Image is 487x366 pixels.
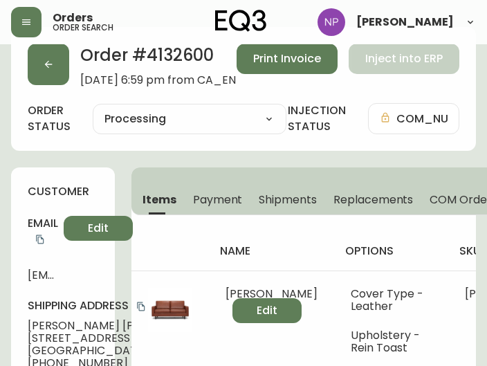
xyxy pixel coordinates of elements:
button: Edit [232,298,302,323]
li: Upholstery - Rein Toast [351,329,432,354]
h4: Email [28,216,58,247]
h2: Order # 4132600 [80,44,236,74]
span: [EMAIL_ADDRESS][DOMAIN_NAME] [28,269,58,282]
label: order status [28,103,71,134]
span: [PERSON_NAME] [PERSON_NAME] [28,320,227,332]
h4: options [345,244,437,259]
span: Items [143,192,176,207]
img: 50f1e64a3f95c89b5c5247455825f96f [318,8,345,36]
span: [GEOGRAPHIC_DATA] , AB , T2E 8A9 , CA [28,345,227,357]
h4: Shipping Address [28,298,227,313]
span: Print Invoice [253,51,321,66]
h4: customer [28,184,98,199]
span: [PERSON_NAME] [226,286,318,302]
li: Cover Type - Leather [351,288,432,313]
h5: order search [53,24,113,32]
span: [DATE] 6:59 pm from CA_EN [80,74,236,86]
h4: injection status [288,103,346,134]
span: Replacements [333,192,413,207]
span: [STREET_ADDRESS][PERSON_NAME] [28,332,227,345]
span: Shipments [259,192,317,207]
span: Orders [53,12,93,24]
h4: name [220,244,323,259]
span: Payment [193,192,243,207]
span: Edit [257,303,277,318]
button: Edit [64,216,133,241]
span: [PERSON_NAME] [356,17,454,28]
button: copy [134,300,148,313]
button: copy [33,232,47,246]
button: Print Invoice [237,44,338,74]
span: Edit [88,221,109,236]
img: logo [215,10,266,32]
img: addbca0d-b11e-47b3-aa87-ad0724c566f4.jpg [148,288,192,332]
